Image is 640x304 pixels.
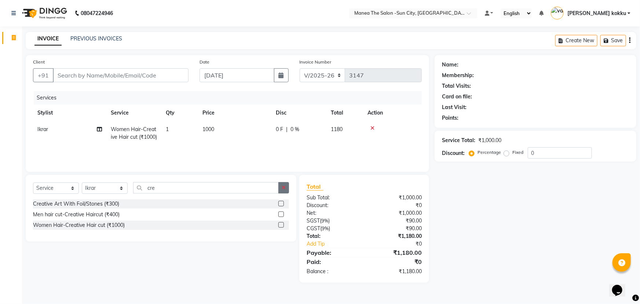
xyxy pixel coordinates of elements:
div: Total Visits: [442,82,471,90]
span: 1 [166,126,169,133]
div: ( ) [301,225,364,232]
button: +91 [33,68,54,82]
div: ₹1,180.00 [364,268,427,275]
div: Net: [301,209,364,217]
iframe: chat widget [609,275,633,297]
span: CGST [307,225,320,232]
a: PREVIOUS INVOICES [70,35,122,42]
span: [PERSON_NAME] kokku [567,10,626,17]
span: 1180 [331,126,343,133]
span: SGST [307,217,320,224]
div: Men hair cut-Creative Haircut (₹400) [33,211,120,218]
label: Date [200,59,209,65]
input: Search or Scan [133,182,279,193]
div: ( ) [301,217,364,225]
div: Membership: [442,72,474,79]
span: 9% [322,225,329,231]
div: ₹1,000.00 [364,194,427,202]
input: Search by Name/Mobile/Email/Code [53,68,189,82]
div: ₹90.00 [364,225,427,232]
th: Action [363,105,422,121]
label: Fixed [512,149,523,156]
b: 08047224946 [81,3,113,23]
label: Percentage [478,149,501,156]
span: Women Hair-Creative Hair cut (₹1000) [111,126,157,140]
span: Ikrar [37,126,48,133]
div: ₹90.00 [364,217,427,225]
a: Add Tip [301,240,374,248]
div: Total: [301,232,364,240]
div: Name: [442,61,458,69]
div: Services [34,91,427,105]
div: Sub Total: [301,194,364,202]
img: logo [19,3,69,23]
span: Total [307,183,323,191]
div: Discount: [301,202,364,209]
th: Stylist [33,105,106,121]
div: Card on file: [442,93,472,101]
span: | [286,126,288,133]
button: Save [600,35,626,46]
label: Client [33,59,45,65]
th: Disc [271,105,326,121]
button: Create New [555,35,597,46]
img: vamsi kokku [551,7,564,19]
span: 0 % [290,126,299,133]
div: ₹0 [364,202,427,209]
div: Balance : [301,268,364,275]
th: Qty [161,105,198,121]
div: Service Total: [442,137,475,144]
div: ₹1,000.00 [364,209,427,217]
span: 1000 [202,126,214,133]
div: Discount: [442,149,465,157]
span: 9% [321,218,328,224]
div: Women Hair-Creative Hair cut (₹1000) [33,221,125,229]
div: Creative Art With Foil/Stones (₹300) [33,200,119,208]
div: ₹0 [364,257,427,266]
th: Service [106,105,161,121]
th: Price [198,105,271,121]
a: INVOICE [34,32,62,46]
div: ₹1,180.00 [364,248,427,257]
th: Total [326,105,363,121]
div: ₹0 [375,240,427,248]
div: Paid: [301,257,364,266]
div: Payable: [301,248,364,257]
label: Invoice Number [300,59,332,65]
span: 0 F [276,126,283,133]
div: Last Visit: [442,104,467,111]
div: ₹1,000.00 [478,137,501,144]
div: ₹1,180.00 [364,232,427,240]
div: Points: [442,114,458,122]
